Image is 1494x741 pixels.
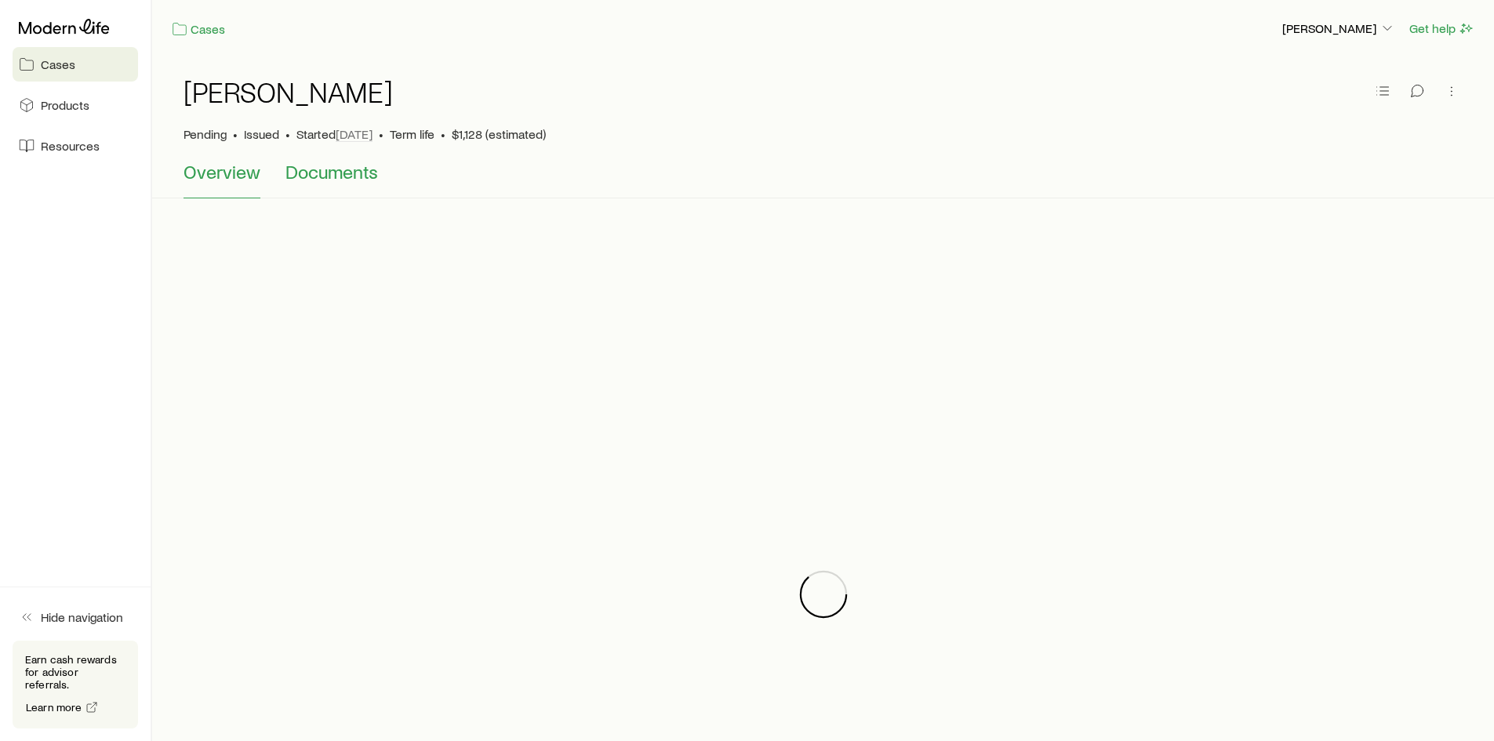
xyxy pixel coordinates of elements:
span: Resources [41,138,100,154]
button: Hide navigation [13,600,138,634]
span: Learn more [26,702,82,713]
button: Get help [1409,20,1475,38]
span: Products [41,97,89,113]
a: Cases [171,20,226,38]
span: Issued [244,126,279,142]
p: Earn cash rewards for advisor referrals. [25,653,125,691]
span: [DATE] [336,126,373,142]
a: Cases [13,47,138,82]
button: [PERSON_NAME] [1281,20,1396,38]
div: Case details tabs [184,161,1463,198]
span: • [233,126,238,142]
a: Resources [13,129,138,163]
span: • [441,126,445,142]
div: Earn cash rewards for advisor referrals.Learn more [13,641,138,728]
p: Started [296,126,373,142]
p: [PERSON_NAME] [1282,20,1395,36]
span: • [379,126,383,142]
span: Term life [390,126,434,142]
span: Overview [184,161,260,183]
span: • [285,126,290,142]
span: $1,128 (estimated) [452,126,546,142]
p: Pending [184,126,227,142]
h1: [PERSON_NAME] [184,76,393,107]
span: Hide navigation [41,609,123,625]
span: Documents [285,161,378,183]
span: Cases [41,56,75,72]
a: Products [13,88,138,122]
